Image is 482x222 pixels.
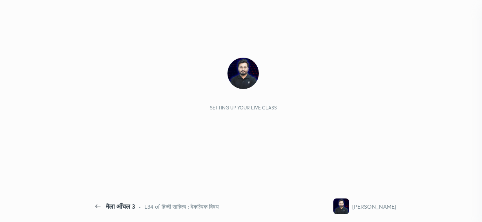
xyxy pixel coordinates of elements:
[106,202,135,211] div: मैला आँचल 3
[144,202,219,211] div: L34 of हिन्दी साहित्य : वैकल्पिक विषय
[210,105,277,111] div: Setting up your live class
[138,202,141,211] div: •
[333,198,349,214] img: f9ccca8c0f2a4140a925b53a1f6875b4.jpg
[227,58,259,89] img: f9ccca8c0f2a4140a925b53a1f6875b4.jpg
[352,202,396,211] div: [PERSON_NAME]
